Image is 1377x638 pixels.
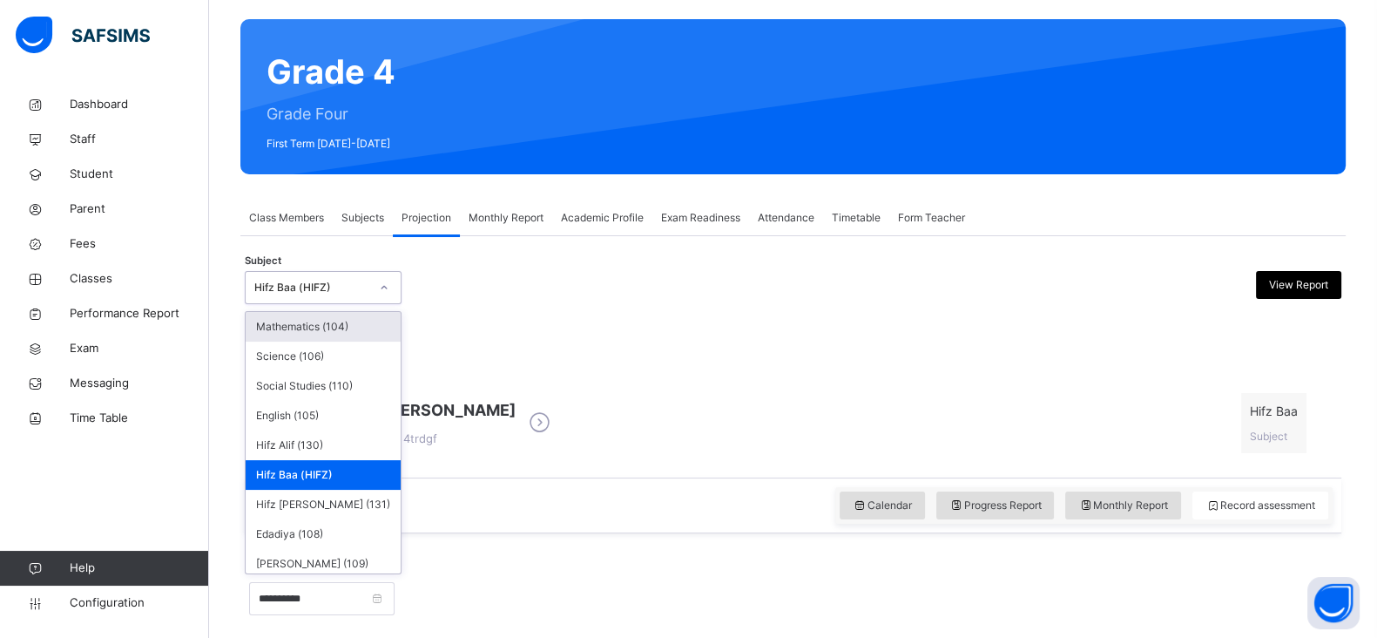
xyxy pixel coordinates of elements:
div: Social Studies (110) [246,371,401,401]
div: Science (106) [246,342,401,371]
span: Monthly Report [1078,498,1168,513]
span: Dashboard [70,96,209,113]
div: Mathematics (104) [246,312,401,342]
div: Hifz [PERSON_NAME] (131) [246,490,401,519]
img: safsims [16,17,150,53]
span: Attendance [758,210,814,226]
span: Fees [70,235,209,253]
span: Configuration [70,594,208,612]
span: Classes [70,270,209,288]
button: Open asap [1307,577,1360,629]
span: Subjects [341,210,384,226]
span: Staff [70,131,209,148]
span: Class Members [249,210,324,226]
span: Record assessment [1205,498,1315,513]
span: Subject [1250,430,1287,443]
span: Parent [70,200,209,218]
span: Timetable [832,210,881,226]
span: Progress Report [949,498,1042,513]
span: Subject [245,254,281,268]
div: Hifz Alif (130) [246,431,401,460]
span: Student [70,166,209,183]
span: Help [70,560,208,577]
span: Performance Report [70,305,209,322]
span: Monthly Report [469,210,543,226]
span: Form Teacher [898,210,965,226]
span: View Report [1269,277,1328,293]
div: [PERSON_NAME] (109) [246,549,401,579]
span: [PERSON_NAME] [384,398,516,422]
span: Exam [70,340,209,357]
span: 4trdgf [384,431,437,445]
span: Messaging [70,375,209,392]
div: English (105) [246,401,401,431]
span: Projection [402,210,451,226]
span: Time Table [70,410,209,427]
span: Academic Profile [561,210,644,226]
div: Edadiya (108) [246,519,401,549]
div: Hifz Baa (HIFZ) [246,460,401,490]
span: Exam Readiness [661,210,740,226]
span: Hifz Baa [1250,402,1298,420]
span: Calendar [853,498,912,513]
div: Hifz Baa (HIFZ) [254,280,369,295]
